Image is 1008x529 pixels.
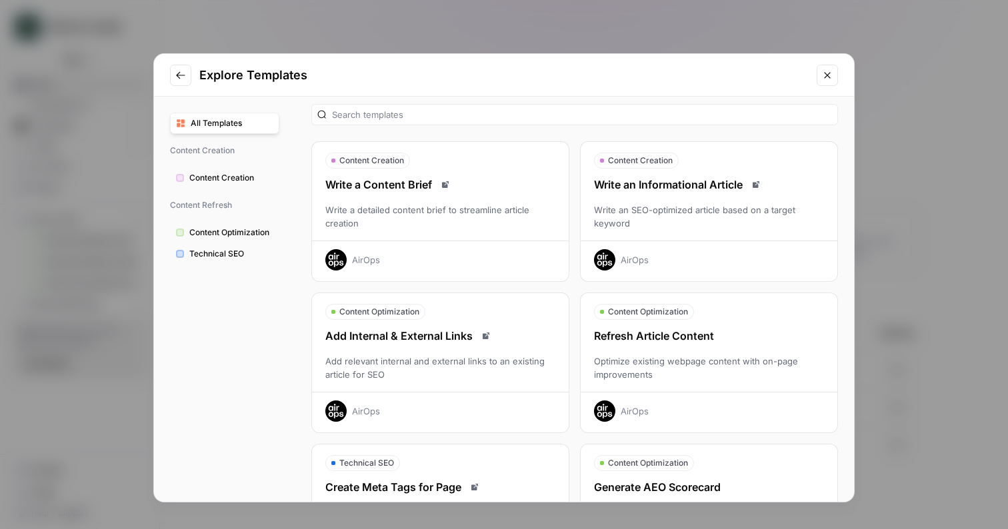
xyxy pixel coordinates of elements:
[352,253,380,266] div: AirOps
[437,177,453,193] a: Read docs
[817,65,838,86] button: Close modal
[339,457,394,469] span: Technical SEO
[170,139,279,162] span: Content Creation
[608,155,673,167] span: Content Creation
[312,328,569,344] div: Add Internal & External Links
[339,306,419,318] span: Content Optimization
[580,141,838,282] button: Content CreationWrite an Informational ArticleRead docsWrite an SEO-optimized article based on a ...
[748,177,764,193] a: Read docs
[312,203,569,230] div: Write a detailed content brief to streamline article creation
[581,203,837,230] div: Write an SEO-optimized article based on a target keyword
[170,65,191,86] button: Go to previous step
[170,194,279,217] span: Content Refresh
[581,328,837,344] div: Refresh Article Content
[199,66,809,85] h2: Explore Templates
[170,222,279,243] button: Content Optimization
[621,253,649,266] div: AirOps
[332,108,832,121] input: Search templates
[467,479,483,495] a: Read docs
[339,155,404,167] span: Content Creation
[189,248,273,260] span: Technical SEO
[189,172,273,184] span: Content Creation
[191,117,273,129] span: All Templates
[170,167,279,189] button: Content Creation
[580,292,838,433] button: Content OptimizationRefresh Article ContentOptimize existing webpage content with on-page improve...
[581,479,837,495] div: Generate AEO Scorecard
[621,404,649,418] div: AirOps
[311,292,569,433] button: Content OptimizationAdd Internal & External LinksRead docsAdd relevant internal and external link...
[312,354,569,381] div: Add relevant internal and external links to an existing article for SEO
[189,227,273,239] span: Content Optimization
[170,113,279,134] button: All Templates
[352,404,380,418] div: AirOps
[581,177,837,193] div: Write an Informational Article
[478,328,494,344] a: Read docs
[581,354,837,381] div: Optimize existing webpage content with on-page improvements
[312,479,569,495] div: Create Meta Tags for Page
[608,457,688,469] span: Content Optimization
[170,243,279,264] button: Technical SEO
[311,141,569,282] button: Content CreationWrite a Content BriefRead docsWrite a detailed content brief to streamline articl...
[608,306,688,318] span: Content Optimization
[312,177,569,193] div: Write a Content Brief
